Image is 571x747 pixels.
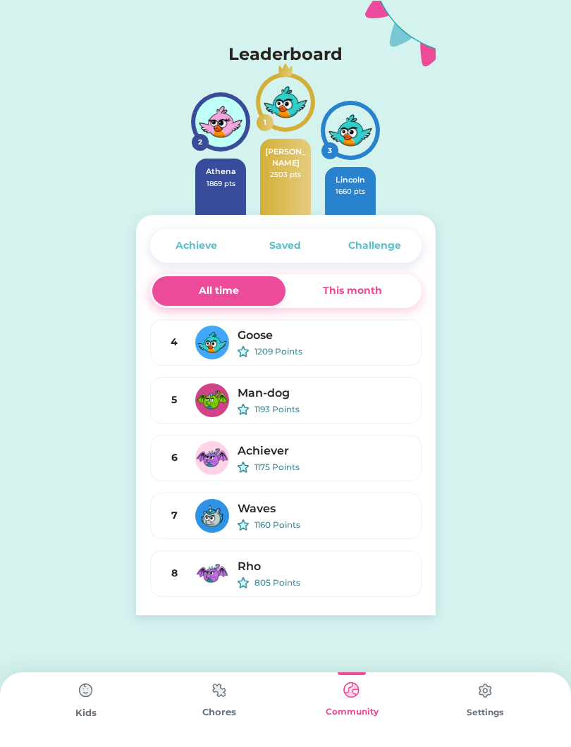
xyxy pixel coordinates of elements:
[238,500,410,517] div: Waves
[238,577,249,588] img: interface-favorite-star--reward-rating-rate-social-star-media-favorite-like-stars.svg
[162,393,187,407] div: 5
[329,186,372,197] div: 1660 pts
[238,346,249,357] img: interface-favorite-star--reward-rating-rate-social-star-media-favorite-like-stars.svg
[264,169,307,180] div: 2503 pts
[325,105,376,156] img: MFN-Bird-Blue.svg
[205,677,233,704] img: type%3Dchores%2C%20state%3Ddefault.svg
[162,566,187,581] div: 8
[278,63,293,77] img: interface-award-crown--reward-social-rating-media-queen-vip-king-crown.svg
[153,705,286,720] div: Chores
[254,576,410,589] div: 805 Points
[254,461,410,474] div: 1175 Points
[195,97,246,147] img: MFN-Bird-Pink.svg
[238,443,410,459] div: Achiever
[471,677,499,705] img: type%3Dchores%2C%20state%3Ddefault.svg
[195,326,229,359] img: MFN-Bird-Blue.svg
[199,283,239,298] div: All time
[285,705,419,718] div: Community
[195,557,229,591] img: MFN-Dragon-Purple.svg
[162,335,187,350] div: 4
[338,677,366,704] img: type%3Dkids%2C%20state%3Dselected.svg
[199,178,242,189] div: 1869 pts
[199,166,242,178] div: Athena
[269,238,301,253] div: Saved
[238,462,249,473] img: interface-favorite-star--reward-rating-rate-social-star-media-favorite-like-stars.svg
[329,174,372,186] div: Lincoln
[365,1,436,67] img: Group.svg
[238,404,249,415] img: interface-favorite-star--reward-rating-rate-social-star-media-favorite-like-stars.svg
[162,508,187,523] div: 7
[254,519,410,531] div: 1160 Points
[324,145,336,156] div: 3
[260,77,311,128] img: MFN-Bird-Blue.svg
[195,137,206,147] div: 2
[259,117,271,128] div: 1
[264,146,307,169] div: [PERSON_NAME]
[323,283,382,298] div: This month
[162,450,187,465] div: 6
[228,42,343,67] h4: Leaderboard
[20,706,153,720] div: Kids
[176,238,217,253] div: Achieve
[238,519,249,531] img: interface-favorite-star--reward-rating-rate-social-star-media-favorite-like-stars.svg
[419,706,552,719] div: Settings
[348,238,401,253] div: Challenge
[72,677,100,705] img: type%3Dchores%2C%20state%3Ddefault.svg
[238,327,410,344] div: Goose
[238,558,410,575] div: Rho
[195,499,229,533] img: MFN-Unicorn-Gray.svg
[195,441,229,475] img: MFN-Dragon-Purple.svg
[254,403,410,416] div: 1193 Points
[254,345,410,358] div: 1209 Points
[195,383,229,417] img: MFN-Dragon-Green.svg
[238,385,410,402] div: Man-dog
